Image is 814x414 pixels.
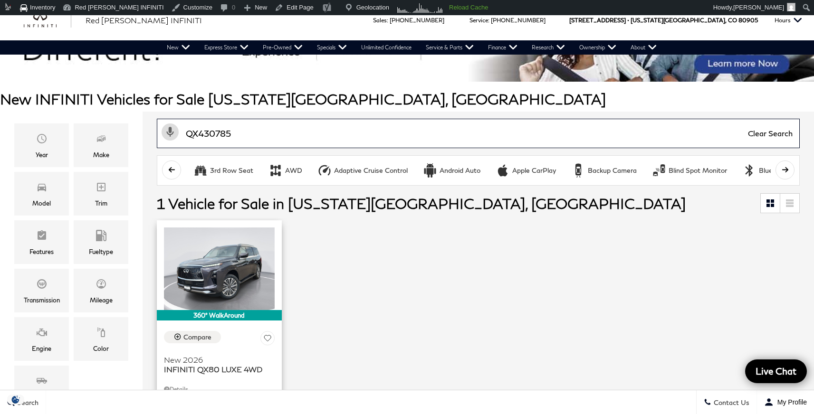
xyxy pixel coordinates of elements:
div: Blind Spot Monitor [652,163,666,178]
a: Ownership [572,40,623,55]
div: Features [29,246,54,257]
span: Make [96,131,107,150]
div: Apple CarPlay [496,163,510,178]
span: Search [15,398,38,406]
span: : [387,17,388,24]
a: Red [PERSON_NAME] INFINITI [86,15,202,26]
span: Go to slide 4 [396,64,405,74]
button: Open user profile menu [757,390,814,414]
button: Save Vehicle [260,331,275,348]
div: Color [93,343,109,354]
a: [PHONE_NUMBER] [390,17,444,24]
span: Go to slide 5 [409,64,419,74]
div: FueltypeFueltype [74,220,128,264]
a: About [623,40,664,55]
strong: Reload Cache [449,4,488,11]
span: Go to slide 3 [383,64,392,74]
button: scroll right [776,160,795,179]
span: Red [PERSON_NAME] INFINITI [86,16,202,25]
a: New 2026INFINITI QX80 LUXE 4WD [164,349,275,374]
a: Live Chat [745,359,807,383]
div: Trim [95,198,107,208]
a: Express Store [197,40,256,55]
img: Opt-Out Icon [5,395,27,405]
img: INFINITI [24,13,71,28]
span: : [488,17,489,24]
span: Live Chat [751,365,801,377]
div: Bluetooth [742,163,757,178]
div: Pricing Details - INFINITI QX80 LUXE 4WD [164,385,275,394]
div: TransmissionTransmission [14,269,69,312]
div: Blind Spot Monitor [669,166,727,175]
button: Adaptive Cruise ControlAdaptive Cruise Control [312,160,413,180]
a: Service & Parts [419,40,481,55]
a: New [160,40,197,55]
div: Adaptive Cruise Control [317,163,332,178]
div: Adaptive Cruise Control [334,166,408,175]
div: 3rd Row Seat [193,163,208,178]
div: AWD [285,166,302,175]
a: [PHONE_NUMBER] [491,17,546,24]
div: MakeMake [74,123,128,167]
img: Visitors over 48 hours. Click for more Clicky Site Stats. [394,1,446,15]
button: 3rd Row Seat3rd Row Seat [188,160,259,180]
span: Go to slide 6 [422,64,432,74]
span: Go to slide 1 [356,64,365,74]
div: Android Auto [423,163,437,178]
button: AWDAWD [263,160,307,180]
span: Year [36,131,48,150]
span: Go to slide 7 [436,64,445,74]
div: YearYear [14,123,69,167]
a: Unlimited Confidence [354,40,419,55]
div: Mileage [90,295,113,305]
span: INFINITI QX80 LUXE 4WD [164,365,268,374]
span: Fueltype [96,227,107,246]
div: ModelModel [14,172,69,216]
div: FeaturesFeatures [14,220,69,264]
span: New 2026 [164,355,268,365]
span: Color [96,324,107,343]
input: Search Inventory [157,119,800,148]
span: Trim [96,179,107,198]
div: BodystyleBodystyle [14,366,69,409]
div: 3rd Row Seat [210,166,253,175]
button: Android AutoAndroid Auto [418,160,486,180]
span: Sales [373,17,387,24]
a: infiniti [24,13,71,28]
button: Blind Spot MonitorBlind Spot Monitor [647,160,732,180]
span: Bodystyle [36,373,48,392]
span: 1 Vehicle for Sale in [US_STATE][GEOGRAPHIC_DATA], [GEOGRAPHIC_DATA] [157,195,686,212]
a: Research [525,40,572,55]
a: Pre-Owned [256,40,310,55]
div: Bluetooth [759,166,790,175]
div: MileageMileage [74,269,128,312]
div: Backup Camera [588,166,637,175]
button: Backup CameraBackup Camera [566,160,642,180]
div: TrimTrim [74,172,128,216]
nav: Main Navigation [160,40,664,55]
div: Apple CarPlay [512,166,556,175]
div: Engine [32,343,51,354]
a: [STREET_ADDRESS] • [US_STATE][GEOGRAPHIC_DATA], CO 80905 [569,17,758,24]
div: Year [36,150,48,160]
span: [PERSON_NAME] [733,4,784,11]
div: Compare [183,333,211,341]
div: Model [32,198,51,208]
span: Go to slide 8 [449,64,459,74]
div: Android Auto [440,166,480,175]
svg: Click to toggle on voice search [162,123,179,141]
div: Fueltype [89,246,113,257]
img: 2026 INFINITI QX80 LUXE 4WD [164,227,275,310]
span: Mileage [96,276,107,295]
span: Features [36,227,48,246]
a: Finance [481,40,525,55]
button: BluetoothBluetooth [737,160,795,180]
div: Make [93,150,109,160]
span: Contact Us [711,398,749,406]
a: Specials [310,40,354,55]
button: Compare Vehicle [164,331,221,343]
span: Transmission [36,276,48,295]
span: Model [36,179,48,198]
div: Transmission [24,295,60,305]
div: AWD [268,163,283,178]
